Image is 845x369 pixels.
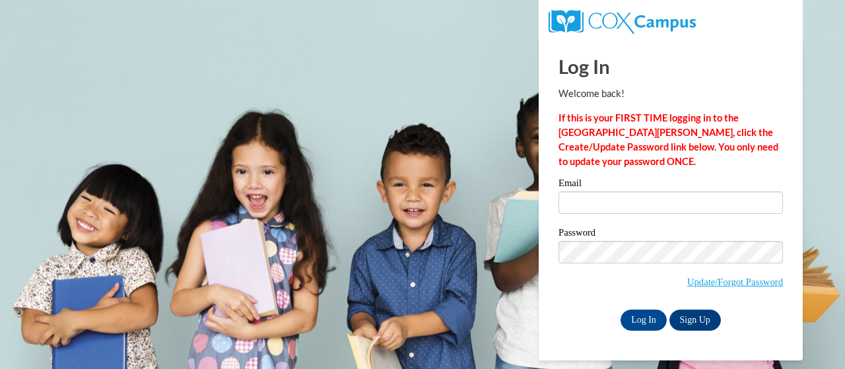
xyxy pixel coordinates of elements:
[549,15,696,26] a: COX Campus
[549,10,696,34] img: COX Campus
[558,228,783,241] label: Password
[558,53,783,80] h1: Log In
[558,112,778,167] strong: If this is your FIRST TIME logging in to the [GEOGRAPHIC_DATA][PERSON_NAME], click the Create/Upd...
[558,86,783,101] p: Welcome back!
[621,310,667,331] input: Log In
[687,277,783,287] a: Update/Forgot Password
[669,310,721,331] a: Sign Up
[558,178,783,191] label: Email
